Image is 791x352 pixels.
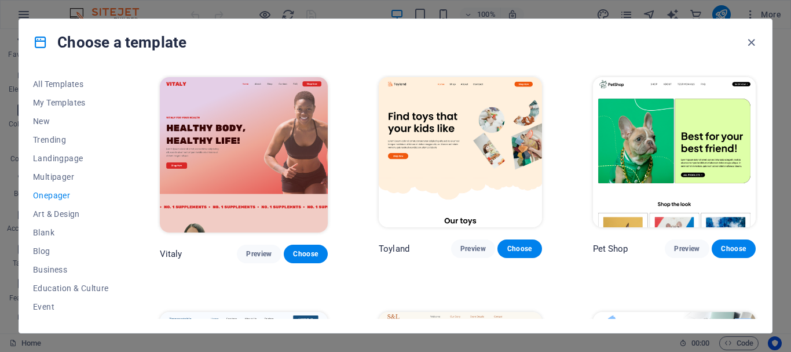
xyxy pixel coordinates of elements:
button: Multipager [33,168,109,186]
span: Education & Culture [33,284,109,293]
button: Landingpage [33,149,109,168]
span: Trending [33,135,109,144]
button: Onepager [33,186,109,205]
span: Art & Design [33,209,109,219]
button: Blog [33,242,109,260]
span: Preview [460,244,486,253]
span: Event [33,302,109,311]
span: Choose [507,244,532,253]
span: Preview [246,249,272,259]
p: Pet Shop [593,243,628,255]
span: New [33,117,109,126]
span: Business [33,265,109,274]
p: Toyland [379,243,409,255]
p: Vitaly [160,248,182,260]
img: Vitaly [160,77,328,233]
button: Art & Design [33,205,109,223]
button: All Templates [33,75,109,93]
button: Event [33,297,109,316]
button: My Templates [33,93,109,112]
button: Education & Culture [33,279,109,297]
button: Choose [284,245,328,263]
button: New [33,112,109,130]
img: Toyland [379,77,541,227]
button: Preview [237,245,281,263]
span: Choose [721,244,746,253]
button: Preview [665,239,709,258]
span: Preview [674,244,700,253]
span: Onepager [33,191,109,200]
button: Preview [451,239,495,258]
button: Choose [712,239,756,258]
span: Blog [33,246,109,256]
button: Trending [33,130,109,149]
button: Gastronomy [33,316,109,335]
img: Pet Shop [593,77,756,227]
span: Multipager [33,172,109,182]
span: Choose [293,249,318,259]
span: Blank [33,228,109,237]
span: Landingpage [33,154,109,163]
button: Choose [497,239,541,258]
button: Business [33,260,109,279]
span: All Templates [33,79,109,89]
button: Blank [33,223,109,242]
span: My Templates [33,98,109,107]
h4: Choose a template [33,33,186,52]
